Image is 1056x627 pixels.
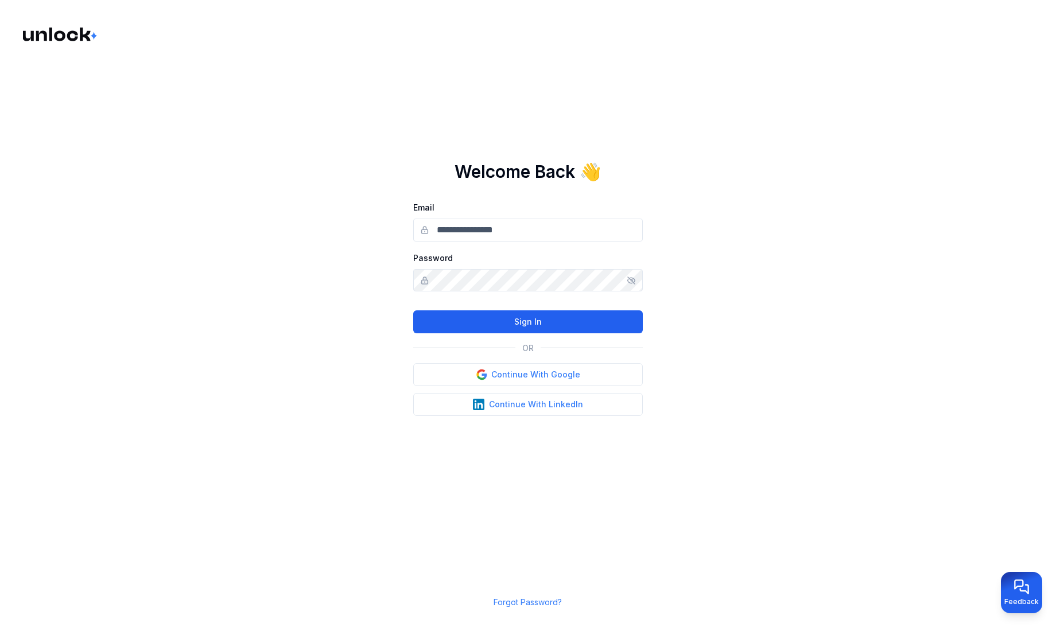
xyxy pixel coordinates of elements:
span: Feedback [1004,597,1039,606]
button: Sign In [413,310,643,333]
button: Show/hide password [627,276,636,285]
label: Password [413,253,453,263]
button: Continue With Google [413,363,643,386]
p: OR [522,342,534,354]
a: Forgot Password? [494,597,562,607]
img: Logo [23,28,99,41]
button: Provide feedback [1001,572,1042,613]
h1: Welcome Back 👋 [455,161,601,182]
label: Email [413,202,434,212]
button: Continue With LinkedIn [413,393,643,416]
